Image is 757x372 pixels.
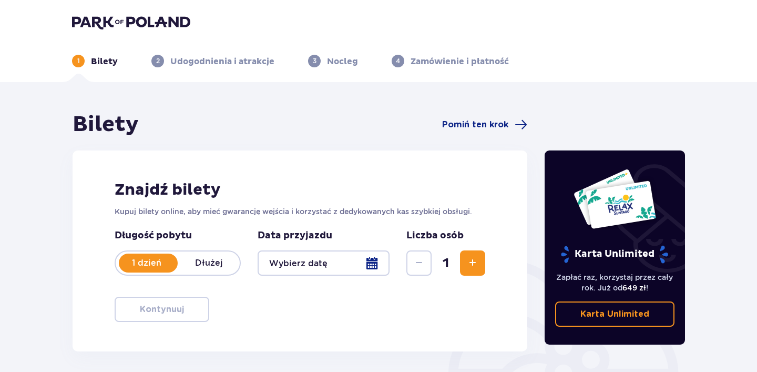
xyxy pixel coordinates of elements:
[313,56,316,66] p: 3
[573,168,657,229] img: Dwie karty całoroczne do Suntago z napisem 'UNLIMITED RELAX', na białym tle z tropikalnymi liśćmi...
[115,297,209,322] button: Kontynuuj
[91,56,118,67] p: Bilety
[77,56,80,66] p: 1
[170,56,274,67] p: Udogodnienia i atrakcje
[115,180,485,200] h2: Znajdź bilety
[140,304,184,315] p: Kontynuuj
[406,250,432,276] button: Zmniejsz
[156,56,160,66] p: 2
[560,245,669,264] p: Karta Unlimited
[308,55,358,67] div: 3Nocleg
[442,119,508,130] span: Pomiń ten krok
[115,206,485,217] p: Kupuj bilety online, aby mieć gwarancję wejścia i korzystać z dedykowanych kas szybkiej obsługi.
[622,284,646,292] span: 649 zł
[434,255,458,271] span: 1
[406,229,464,242] p: Liczba osób
[72,15,190,29] img: Park of Poland logo
[116,257,178,269] p: 1 dzień
[396,56,400,66] p: 4
[73,112,139,138] h1: Bilety
[555,272,675,293] p: Zapłać raz, korzystaj przez cały rok. Już od !
[115,229,241,242] p: Długość pobytu
[460,250,485,276] button: Zwiększ
[258,229,332,242] p: Data przyjazdu
[555,301,675,327] a: Karta Unlimited
[151,55,274,67] div: 2Udogodnienia i atrakcje
[580,308,649,320] p: Karta Unlimited
[72,55,118,67] div: 1Bilety
[411,56,509,67] p: Zamówienie i płatność
[178,257,240,269] p: Dłużej
[442,118,527,131] a: Pomiń ten krok
[327,56,358,67] p: Nocleg
[392,55,509,67] div: 4Zamówienie i płatność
